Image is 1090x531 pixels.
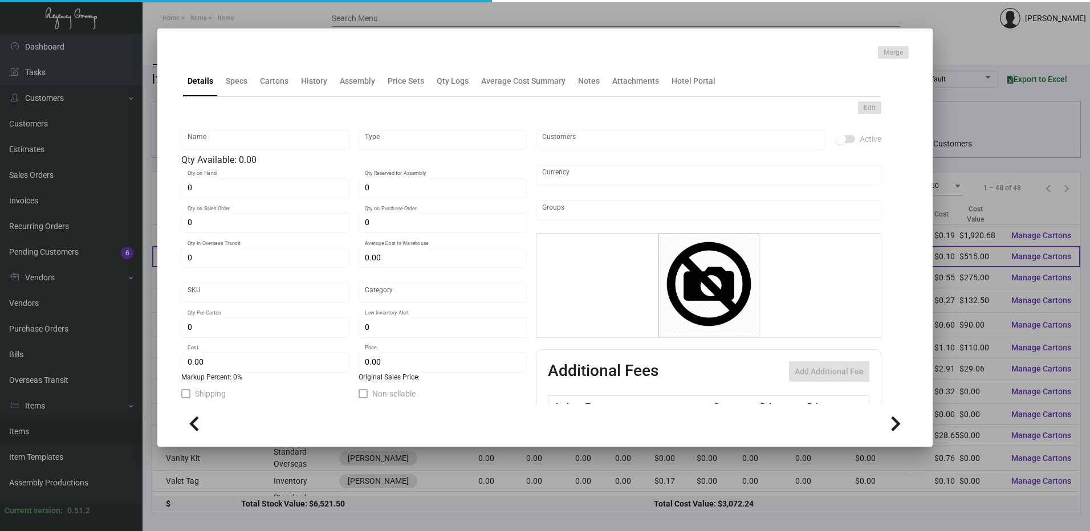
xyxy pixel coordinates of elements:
[388,75,424,87] div: Price Sets
[578,75,600,87] div: Notes
[758,396,804,416] th: Price
[340,75,375,87] div: Assembly
[260,75,288,87] div: Cartons
[5,505,63,517] div: Current version:
[226,75,247,87] div: Specs
[583,396,710,416] th: Type
[878,46,909,59] button: Merge
[710,396,757,416] th: Cost
[672,75,715,87] div: Hotel Portal
[67,505,90,517] div: 0.51.2
[188,75,213,87] div: Details
[795,367,864,376] span: Add Additional Fee
[372,387,416,401] span: Non-sellable
[181,153,527,167] div: Qty Available: 0.00
[437,75,469,87] div: Qty Logs
[864,103,876,113] span: Edit
[789,361,869,382] button: Add Additional Fee
[548,396,583,416] th: Active
[548,361,658,382] h2: Additional Fees
[195,387,226,401] span: Shipping
[481,75,566,87] div: Average Cost Summary
[612,75,659,87] div: Attachments
[860,132,881,146] span: Active
[301,75,327,87] div: History
[542,136,820,145] input: Add new..
[542,206,876,215] input: Add new..
[804,396,856,416] th: Price type
[884,48,903,58] span: Merge
[858,101,881,114] button: Edit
